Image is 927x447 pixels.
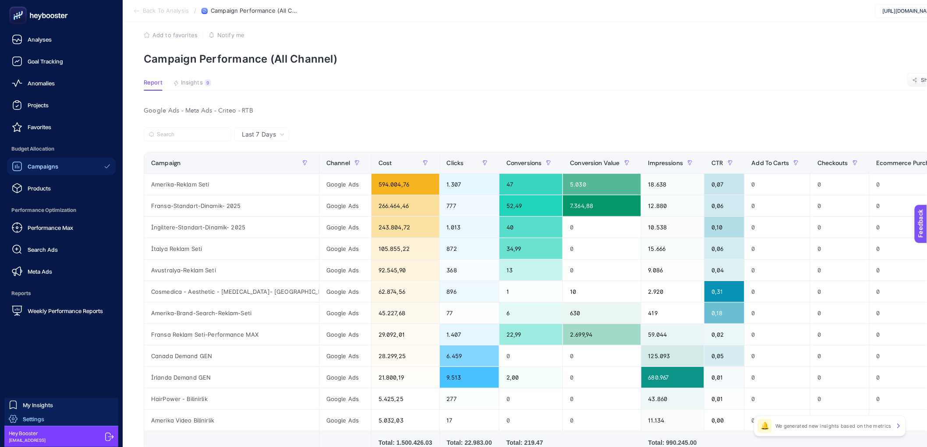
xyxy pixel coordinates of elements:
[641,195,704,216] div: 12.880
[499,238,563,259] div: 34,99
[745,303,810,324] div: 0
[563,260,640,281] div: 0
[152,32,198,39] span: Add to favorites
[372,174,439,195] div: 594.004,76
[745,324,810,345] div: 0
[144,238,319,259] div: İtalya Reklam Seti
[7,302,116,320] a: Weekly Performance Reports
[4,412,118,426] a: Settings
[704,281,744,302] div: 0,31
[641,217,704,238] div: 10.538
[379,159,392,166] span: Cost
[810,367,869,388] div: 0
[506,438,556,447] div: Total: 219.47
[372,367,439,388] div: 21.800,19
[499,217,563,238] div: 40
[810,217,869,238] div: 0
[641,174,704,195] div: 18.638
[319,281,371,302] div: Google Ads
[5,3,33,10] span: Feedback
[23,415,44,422] span: Settings
[440,410,499,431] div: 17
[144,32,198,39] button: Add to favorites
[7,219,116,236] a: Performance Max
[7,53,116,70] a: Goal Tracking
[144,388,319,409] div: HairPower - Bilinirlik
[28,102,49,109] span: Projects
[563,388,640,409] div: 0
[144,174,319,195] div: Amerika-Reklam Seti
[144,260,319,281] div: Avustralya-Reklam Seti
[563,195,640,216] div: 7.364,88
[499,281,563,302] div: 1
[752,159,789,166] span: Add To Carts
[7,158,116,175] a: Campaigns
[506,159,542,166] span: Conversions
[319,388,371,409] div: Google Ads
[704,410,744,431] div: 0,00
[372,281,439,302] div: 62.874,56
[440,367,499,388] div: 9.513
[379,438,432,447] div: Total: 1.500.426.03
[563,410,640,431] div: 0
[319,195,371,216] div: Google Ads
[144,79,163,86] span: Report
[499,388,563,409] div: 0
[28,58,63,65] span: Goal Tracking
[440,238,499,259] div: 872
[704,217,744,238] div: 0,10
[440,260,499,281] div: 368
[641,410,704,431] div: 11.134
[319,174,371,195] div: Google Ads
[810,281,869,302] div: 0
[28,36,52,43] span: Analyses
[704,388,744,409] div: 0,01
[704,345,744,366] div: 0,05
[144,281,319,302] div: Cosmedica - Aesthetic - [MEDICAL_DATA]- [GEOGRAPHIC_DATA]
[810,345,869,366] div: 0
[194,7,196,14] span: /
[7,180,116,197] a: Products
[28,163,58,170] span: Campaigns
[319,324,371,345] div: Google Ads
[319,238,371,259] div: Google Ads
[817,159,848,166] span: Checkouts
[745,281,810,302] div: 0
[810,260,869,281] div: 0
[23,401,53,408] span: My Insights
[570,159,619,166] span: Conversion Value
[326,159,350,166] span: Channel
[499,260,563,281] div: 13
[745,367,810,388] div: 0
[563,324,640,345] div: 2.699,94
[563,238,640,259] div: 0
[775,422,892,429] p: We generated new insights based on the metrics
[7,285,116,302] span: Reports
[641,303,704,324] div: 419
[810,195,869,216] div: 0
[217,32,244,39] span: Notify me
[810,324,869,345] div: 0
[810,388,869,409] div: 0
[7,263,116,280] a: Meta Ads
[28,185,51,192] span: Products
[143,7,189,14] span: Back To Analysis
[440,217,499,238] div: 1.013
[499,324,563,345] div: 22,99
[151,159,180,166] span: Campaign
[7,96,116,114] a: Projects
[144,303,319,324] div: Amerika-Brand-Search-Reklam-Seti
[745,195,810,216] div: 0
[7,118,116,136] a: Favorites
[372,238,439,259] div: 105.855,22
[563,303,640,324] div: 630
[372,410,439,431] div: 5.032,03
[372,345,439,366] div: 28.299,25
[319,410,371,431] div: Google Ads
[440,195,499,216] div: 777
[704,238,744,259] div: 0,06
[704,195,744,216] div: 0,06
[758,419,772,433] div: 🔔
[28,123,51,130] span: Favorites
[7,31,116,48] a: Analyses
